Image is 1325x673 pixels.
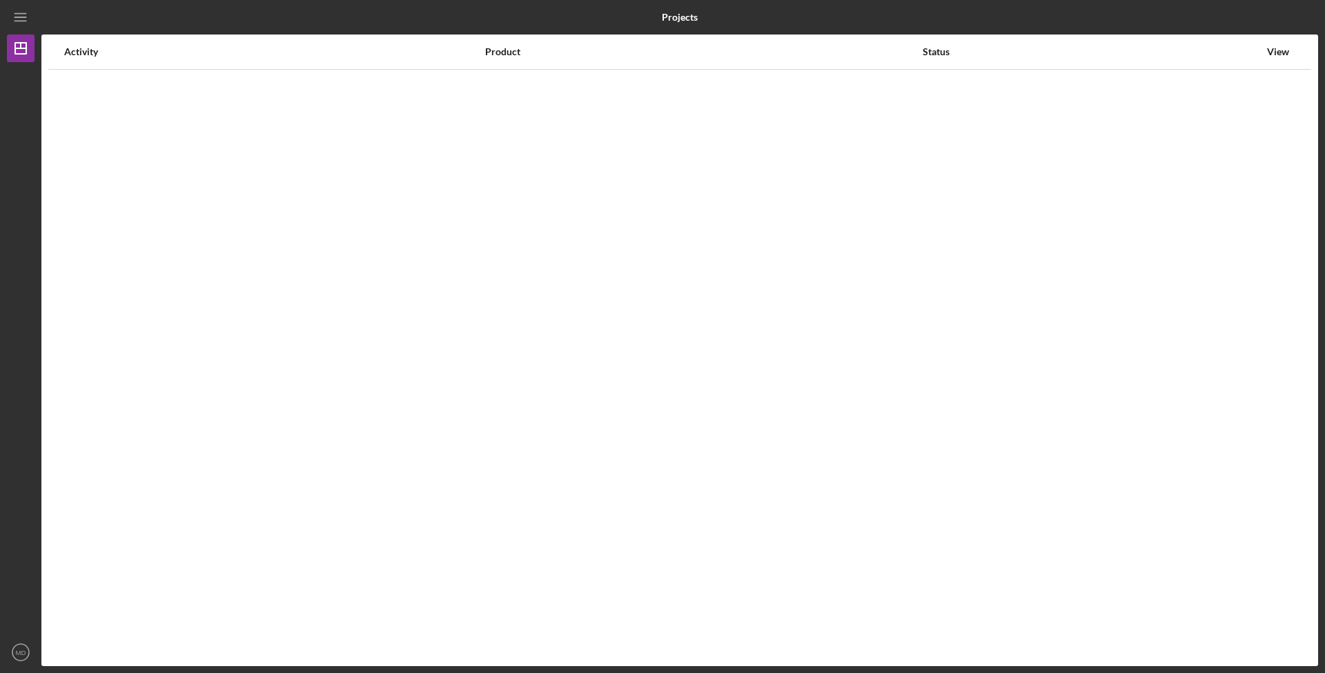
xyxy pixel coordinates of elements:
[485,46,921,57] div: Product
[923,46,1259,57] div: Status
[16,649,26,656] text: MD
[662,12,698,23] b: Projects
[1261,46,1295,57] div: View
[64,46,484,57] div: Activity
[7,638,35,666] button: MD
